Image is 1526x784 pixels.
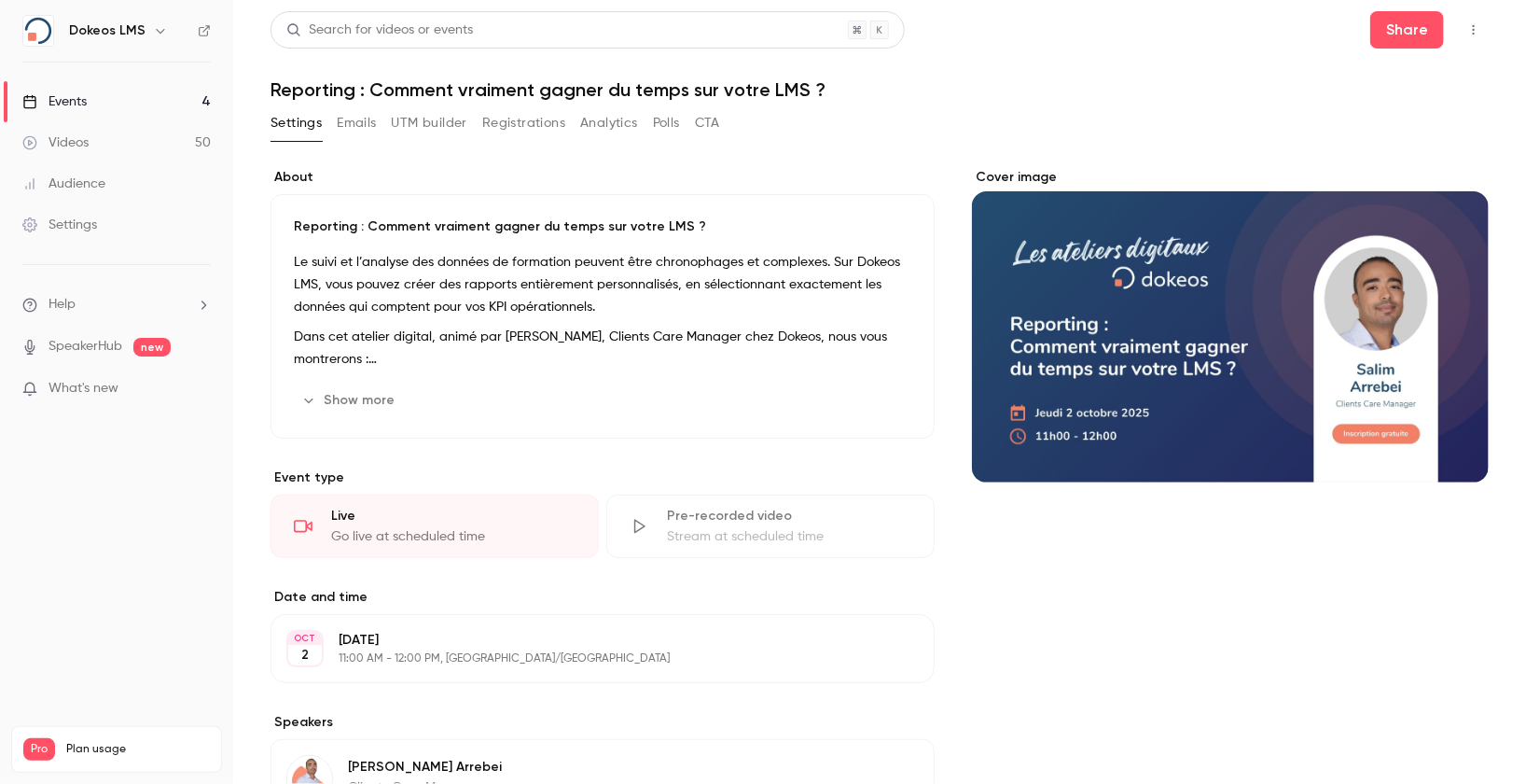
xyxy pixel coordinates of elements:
p: [DATE] [339,631,836,650]
p: Event type [271,469,935,487]
section: Cover image [972,168,1489,483]
button: UTM builder [392,108,467,138]
p: Reporting : Comment vraiment gagner du temps sur votre LMS ? [294,217,911,236]
div: Videos [22,133,89,152]
label: Speakers [271,713,935,732]
iframe: Noticeable Trigger [188,381,211,398]
button: Polls [653,108,680,138]
label: Cover image [972,168,1489,187]
span: What's new [49,379,118,399]
span: new [133,338,171,357]
label: Date and time [271,588,935,607]
button: Settings [271,108,322,138]
p: Le suivi et l’analyse des données de formation peuvent être chronophages et complexes. Sur Dokeos... [294,251,911,318]
p: 2 [301,646,309,665]
div: Settings [22,216,97,234]
span: Plan usage [66,742,210,757]
span: Pro [23,738,55,761]
div: LiveGo live at scheduled time [271,495,599,558]
li: help-dropdown-opener [22,295,211,315]
h1: Reporting : Comment vraiment gagner du temps sur votre LMS ? [271,78,1489,101]
button: Emails [337,108,376,138]
a: SpeakerHub [49,337,122,357]
label: About [271,168,935,187]
div: Pre-recorded videoStream at scheduled time [606,495,935,558]
button: Analytics [580,108,638,138]
p: 11:00 AM - 12:00 PM, [GEOGRAPHIC_DATA]/[GEOGRAPHIC_DATA] [339,651,836,666]
div: Audience [22,175,105,193]
div: Go live at scheduled time [331,527,576,546]
p: [PERSON_NAME] Arrebei [348,758,813,777]
div: Pre-recorded video [667,507,911,525]
div: Live [331,507,576,525]
button: Share [1370,11,1444,49]
button: CTA [695,108,720,138]
div: Search for videos or events [286,21,473,40]
span: Help [49,295,76,315]
div: OCT [288,632,322,645]
div: Stream at scheduled time [667,527,911,546]
button: Show more [294,385,406,415]
button: Registrations [482,108,565,138]
img: Dokeos LMS [23,16,53,46]
div: Events [22,92,87,111]
p: Dans cet atelier digital, animé par [PERSON_NAME], Clients Care Manager chez Dokeos, nous vous mo... [294,326,911,371]
h6: Dokeos LMS [69,21,146,40]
